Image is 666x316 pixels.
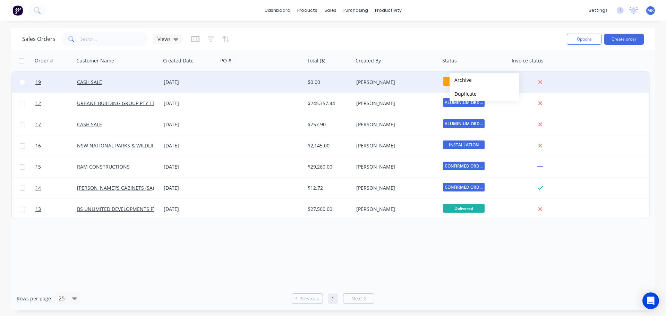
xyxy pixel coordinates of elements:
[35,185,41,191] span: 14
[35,206,41,213] span: 13
[164,185,215,191] div: [DATE]
[308,206,349,213] div: $27,500.00
[308,163,349,170] div: $29,260.00
[220,57,231,64] div: PO #
[35,178,77,198] a: 14
[372,5,405,16] div: productivity
[77,100,158,106] a: URBANE BUILDING GROUP PTY LTD
[35,142,41,149] span: 16
[35,114,77,135] a: 17
[443,119,485,128] span: ALUMINIUM ORDER...
[289,293,377,304] ul: Pagination
[77,142,157,149] a: NSW NATIONAL PARKS & WILDLIFE
[328,293,338,304] a: Page 1 is your current page
[356,79,433,86] div: [PERSON_NAME]
[17,295,51,302] span: Rows per page
[35,121,41,128] span: 17
[443,162,485,170] span: CONFIRMED ORDE...
[642,292,659,309] div: Open Intercom Messenger
[356,163,433,170] div: [PERSON_NAME]
[35,156,77,177] a: 15
[443,77,485,86] span: Draft
[450,87,519,101] button: Duplicate
[164,121,215,128] div: [DATE]
[164,206,215,213] div: [DATE]
[356,100,433,107] div: [PERSON_NAME]
[77,79,102,85] a: CASH SALE
[80,32,148,46] input: Search...
[77,163,130,170] a: RAM CONSTRUCTIONS
[343,295,374,302] a: Next page
[76,57,114,64] div: Customer Name
[163,57,194,64] div: Created Date
[35,100,41,107] span: 12
[356,142,433,149] div: [PERSON_NAME]
[567,34,601,45] button: Options
[35,72,77,93] a: 19
[356,121,433,128] div: [PERSON_NAME]
[356,57,381,64] div: Created By
[292,295,323,302] a: Previous page
[35,163,41,170] span: 15
[307,57,325,64] div: Total ($)
[443,98,485,107] span: ALUMINIUM ORDER...
[512,57,544,64] div: Invoice status
[351,295,362,302] span: Next
[294,5,321,16] div: products
[308,121,349,128] div: $757.90
[308,185,349,191] div: $12.72
[35,93,77,114] a: 12
[35,199,77,220] a: 13
[12,5,23,16] img: Factory
[450,73,519,87] button: Archive
[77,185,174,191] a: [PERSON_NAME]'S CABINETS (SA) PTY LTD
[308,100,349,107] div: $245,357.44
[647,7,654,14] span: MR
[443,183,485,191] span: CONFIRMED ORDE...
[157,35,171,43] span: Views
[443,204,485,213] span: Delivered
[35,57,53,64] div: Order #
[35,135,77,156] a: 16
[321,5,340,16] div: sales
[356,206,433,213] div: [PERSON_NAME]
[164,142,215,149] div: [DATE]
[164,79,215,86] div: [DATE]
[22,36,55,42] h1: Sales Orders
[164,163,215,170] div: [DATE]
[443,140,485,149] span: INSTALLATION
[299,295,319,302] span: Previous
[356,185,433,191] div: [PERSON_NAME]
[261,5,294,16] a: dashboard
[164,100,215,107] div: [DATE]
[308,79,349,86] div: $0.00
[340,5,372,16] div: purchasing
[308,142,349,149] div: $2,145.00
[585,5,611,16] div: settings
[442,57,457,64] div: Status
[604,34,644,45] button: Create order
[77,206,169,212] a: BS UNLIMITED DEVELOPMENTS PTY LTD
[35,79,41,86] span: 19
[77,121,102,128] a: CASH SALE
